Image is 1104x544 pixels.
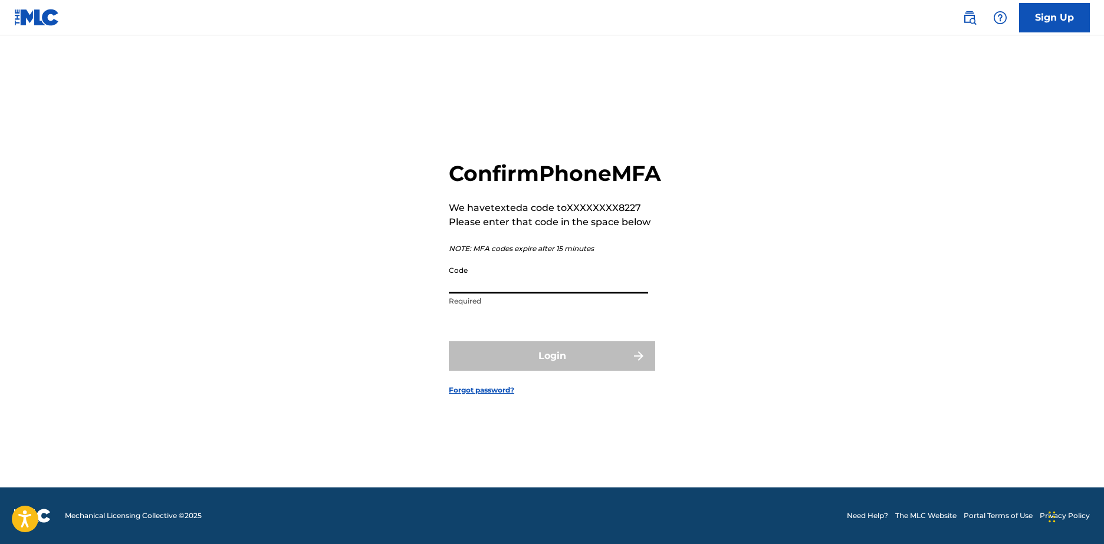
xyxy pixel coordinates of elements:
h2: Confirm Phone MFA [449,160,661,187]
img: MLC Logo [14,9,60,26]
a: Forgot password? [449,385,514,395]
p: We have texted a code to XXXXXXXX8227 [449,201,661,215]
img: help [993,11,1007,25]
div: Drag [1049,499,1056,535]
a: Privacy Policy [1040,510,1090,521]
p: Please enter that code in the space below [449,215,661,229]
a: Public Search [958,6,981,29]
span: Mechanical Licensing Collective © 2025 [65,510,202,521]
img: search [962,11,977,25]
a: Portal Terms of Use [964,510,1033,521]
iframe: Chat Widget [1045,487,1104,544]
p: Required [449,296,648,306]
div: Help [988,6,1012,29]
a: Sign Up [1019,3,1090,32]
a: The MLC Website [895,510,957,521]
a: Need Help? [847,510,888,521]
p: NOTE: MFA codes expire after 15 minutes [449,243,661,254]
img: logo [14,509,51,523]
